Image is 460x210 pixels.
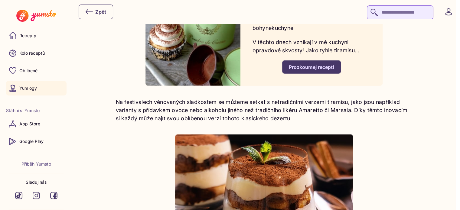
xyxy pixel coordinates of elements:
[6,108,67,114] li: Stáhni si Yumsto
[19,138,44,144] p: Google Play
[289,64,334,70] div: Prozkoumej recept!
[19,121,40,127] p: App Store
[19,33,36,39] p: Recepty
[253,38,371,54] p: V těchto dnech vznikají v mé kuchyni opravdové skvosty! Jako tyhle tiramisu dortíčky. Ochutnáte a...
[19,85,37,91] p: Yumlogy
[86,8,106,15] div: Zpět
[6,46,67,60] a: Kolo receptů
[21,161,51,167] a: Příběh Yumsto
[6,117,67,131] a: App Store
[16,10,56,22] img: Yumsto logo
[6,81,67,95] a: Yumlogy
[79,5,113,19] button: Zpět
[116,98,413,122] p: Na festivalech věnovaných sladkostem se můžeme setkat s netradičními verzemi tiramisu, jako jsou ...
[6,134,67,149] a: Google Play
[253,24,371,32] p: bohynekuchyne
[6,63,67,78] a: Oblíbené
[19,50,45,56] p: Kolo receptů
[26,179,47,185] p: Sleduj nás
[6,28,67,43] a: Recepty
[282,60,341,74] button: Prozkoumej recept!
[19,68,38,74] p: Oblíbené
